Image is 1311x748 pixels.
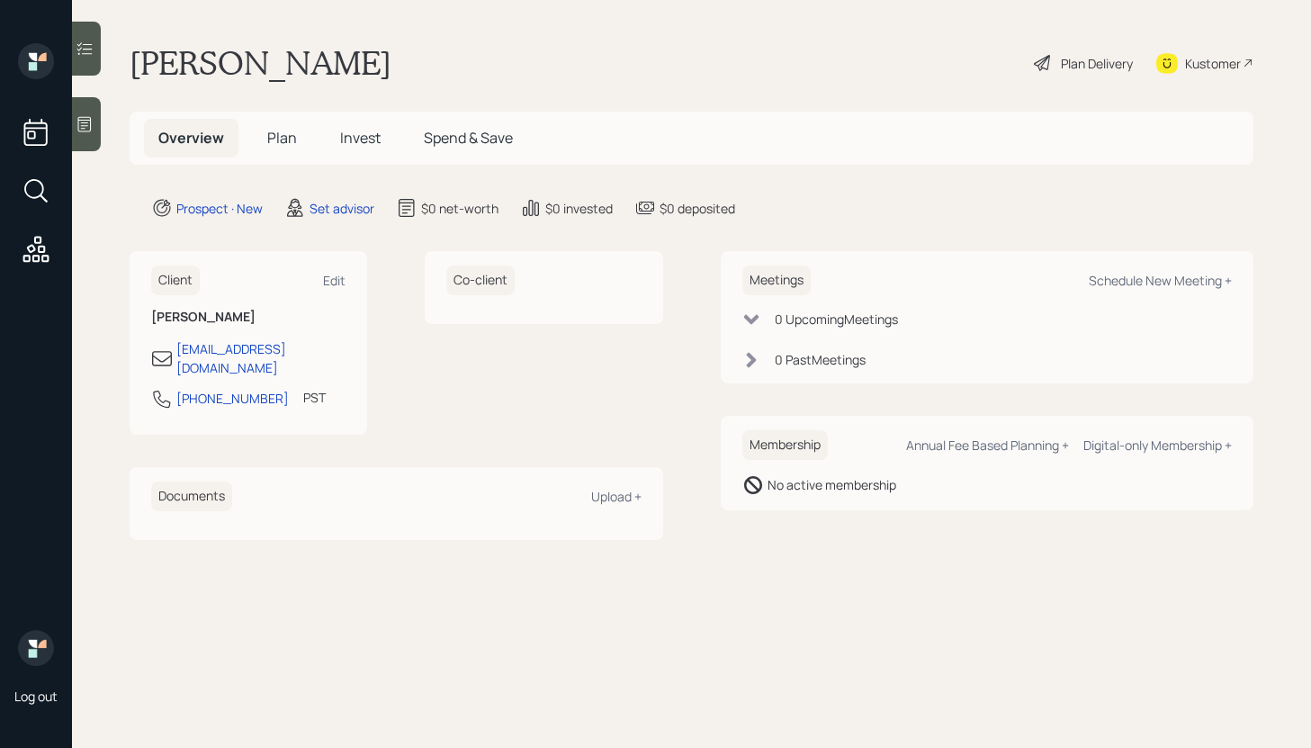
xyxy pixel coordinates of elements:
img: retirable_logo.png [18,630,54,666]
h1: [PERSON_NAME] [130,43,391,83]
div: $0 deposited [660,199,735,218]
div: 0 Past Meeting s [775,350,866,369]
div: Set advisor [310,199,374,218]
div: Log out [14,688,58,705]
span: Invest [340,128,381,148]
div: 0 Upcoming Meeting s [775,310,898,329]
div: Upload + [591,488,642,505]
div: Prospect · New [176,199,263,218]
div: $0 net-worth [421,199,498,218]
h6: Documents [151,482,232,511]
span: Plan [267,128,297,148]
div: Digital-only Membership + [1083,437,1232,454]
span: Spend & Save [424,128,513,148]
div: [EMAIL_ADDRESS][DOMAIN_NAME] [176,339,346,377]
div: Annual Fee Based Planning + [906,437,1069,454]
div: Edit [323,272,346,289]
div: Kustomer [1185,54,1241,73]
div: Plan Delivery [1061,54,1133,73]
h6: [PERSON_NAME] [151,310,346,325]
h6: Meetings [742,266,811,295]
h6: Co-client [446,266,515,295]
div: $0 invested [545,199,613,218]
h6: Client [151,266,200,295]
span: Overview [158,128,224,148]
div: PST [303,388,326,407]
div: Schedule New Meeting + [1089,272,1232,289]
h6: Membership [742,430,828,460]
div: [PHONE_NUMBER] [176,389,289,408]
div: No active membership [768,475,896,494]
